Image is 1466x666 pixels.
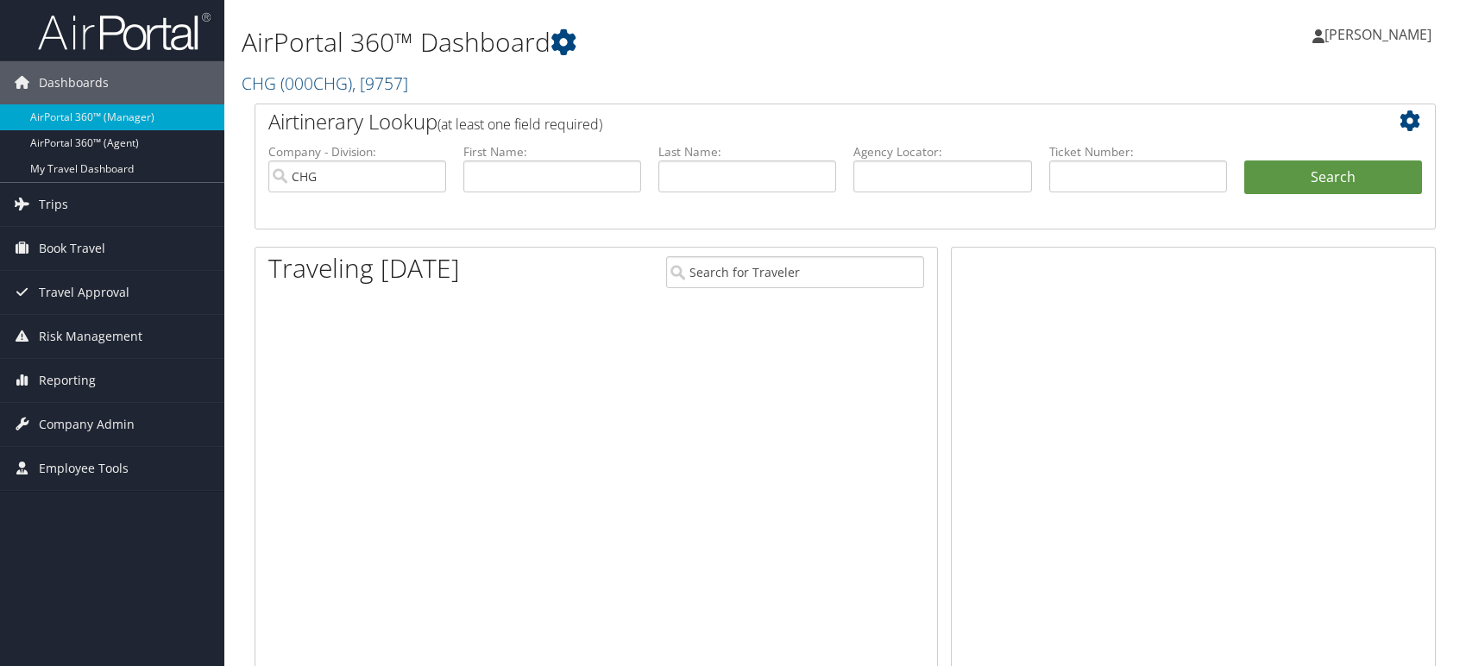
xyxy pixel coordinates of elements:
span: [PERSON_NAME] [1324,25,1431,44]
h1: Traveling [DATE] [268,250,460,286]
span: , [ 9757 ] [352,72,408,95]
button: Search [1244,160,1422,195]
label: Agency Locator: [853,143,1031,160]
span: Trips [39,183,68,226]
span: ( 000CHG ) [280,72,352,95]
span: Company Admin [39,403,135,446]
h1: AirPortal 360™ Dashboard [242,24,1047,60]
span: (at least one field required) [437,115,602,134]
span: Risk Management [39,315,142,358]
label: Last Name: [658,143,836,160]
span: Reporting [39,359,96,402]
a: [PERSON_NAME] [1312,9,1449,60]
span: Dashboards [39,61,109,104]
span: Travel Approval [39,271,129,314]
img: airportal-logo.png [38,11,211,52]
h2: Airtinerary Lookup [268,107,1324,136]
label: Ticket Number: [1049,143,1227,160]
span: Book Travel [39,227,105,270]
span: Employee Tools [39,447,129,490]
input: Search for Traveler [666,256,924,288]
label: Company - Division: [268,143,446,160]
a: CHG [242,72,408,95]
label: First Name: [463,143,641,160]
